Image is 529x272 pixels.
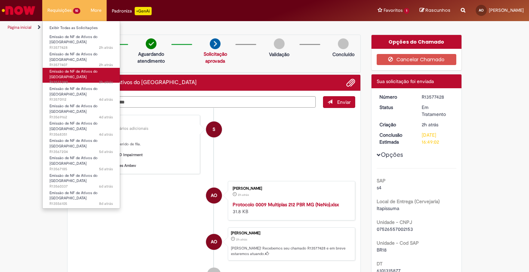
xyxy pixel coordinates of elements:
img: img-circle-grey.png [274,38,285,49]
span: 2h atrás [99,45,113,50]
time: 25/09/2025 17:45:03 [99,132,113,137]
span: Sua solicitação foi enviada [377,78,434,84]
span: 5d atrás [99,166,113,172]
time: 23/09/2025 16:41:20 [99,184,113,189]
a: Aberto R13577428 : Emissão de NF de Ativos do ASVD [43,33,120,48]
span: R13567204 [50,149,113,155]
small: Comentários adicionais [104,126,149,132]
img: arrow-next.png [210,38,221,49]
span: Emissão de NF de Ativos do [GEOGRAPHIC_DATA] [50,121,98,132]
p: Aguardando atendimento [134,51,168,64]
span: Emissão de NF de Ativos do [GEOGRAPHIC_DATA] [50,155,98,166]
p: Concluído [332,51,355,58]
span: 6d atrás [99,184,113,189]
b: Unidade - Cod SAP [377,240,419,246]
span: Rascunhos [425,7,450,13]
span: Emissão de NF de Ativos do [GEOGRAPHIC_DATA] [50,190,98,201]
time: 26/09/2025 08:40:36 [99,115,113,120]
ul: Requisições [42,21,120,209]
span: 2h atrás [236,237,247,242]
p: Olá, , Seu chamado foi transferido de fila. Fila Atual: Fila Anterior: [79,136,195,169]
span: Emissão de NF de Ativos do [GEOGRAPHIC_DATA] [50,34,98,45]
span: Emissão de NF de Ativos do [GEOGRAPHIC_DATA] [50,103,98,114]
a: Rascunhos [420,7,450,14]
span: 4d atrás [99,97,113,102]
a: Aberto R13567204 : Emissão de NF de Ativos do ASVD [43,137,120,152]
time: 29/09/2025 14:48:59 [422,121,438,128]
time: 22/09/2025 16:02:06 [99,201,113,206]
b: SAP [377,178,386,184]
span: 2h atrás [422,121,438,128]
a: Aberto R13568351 : Emissão de NF de Ativos do ASVD [43,120,120,135]
span: AO [211,187,217,204]
b: Local de Entrega (Cervejaria) [377,198,440,205]
span: 5d atrás [99,149,113,154]
span: Requisições [47,7,72,14]
span: 10 [73,8,80,14]
span: R13560337 [50,184,113,189]
a: Aberto R13577390 : Emissão de NF de Ativos do ASVD [43,68,120,83]
span: 2h atrás [99,80,113,85]
button: Enviar [323,96,355,108]
time: 29/09/2025 14:48:16 [238,193,249,197]
div: Opções do Chamado [371,35,462,49]
a: Solicitação aprovada [204,51,227,64]
p: +GenAi [135,7,152,15]
img: ServiceNow [1,3,36,17]
span: 8d atrás [99,201,113,206]
span: Itapissuma [377,205,399,211]
span: R13556105 [50,201,113,207]
div: R13577428 [422,93,454,100]
span: Emissão de NF de Ativos do [GEOGRAPHIC_DATA] [50,138,98,149]
span: BR18 [377,247,387,253]
time: 29/09/2025 14:44:00 [99,80,113,85]
button: Cancelar Chamado [377,54,457,65]
dt: Conclusão Estimada [374,132,417,145]
a: Aberto R13577407 : Emissão de NF de Ativos do ASVD [43,51,120,65]
span: AO [479,8,484,12]
span: Enviar [337,99,351,105]
span: Emissão de NF de Ativos do [GEOGRAPHIC_DATA] [50,69,98,80]
div: Padroniza [112,7,152,15]
span: R13570112 [50,97,113,102]
a: Página inicial [8,25,32,30]
dt: Status [374,104,417,111]
div: 29/09/2025 14:48:59 [422,121,454,128]
span: R13577407 [50,62,113,68]
h2: Emissão de NF de Ativos do ASVD Histórico de tíquete [73,80,197,86]
span: 4d atrás [99,132,113,137]
a: Aberto R13569162 : Emissão de NF de Ativos do ASVD [43,102,120,117]
span: Emissão de NF de Ativos do [GEOGRAPHIC_DATA] [50,173,98,184]
span: 4d atrás [99,115,113,120]
span: AO [211,234,217,250]
a: Aberto R13570112 : Emissão de NF de Ativos do ASVD [43,85,120,100]
div: 31.8 KB [233,201,348,215]
time: 25/09/2025 15:05:52 [99,149,113,154]
span: Emissão de NF de Ativos do [GEOGRAPHIC_DATA] [50,52,98,62]
time: 25/09/2025 15:01:40 [99,166,113,172]
a: Aberto R13556105 : Emissão de NF de Ativos do ASVD [43,189,120,204]
time: 26/09/2025 11:27:45 [99,97,113,102]
p: Validação [269,51,289,58]
div: Em Tratamento [422,104,454,118]
button: Adicionar anexos [346,78,355,87]
b: Unidade - CNPJ [377,219,412,225]
a: Protocolo 0009 Multiplas 212 PBR MG (NeNo).xlsx [233,201,339,208]
dt: Criação [374,121,417,128]
div: Sistema [79,120,195,125]
div: Aleffe Oliveira [206,234,222,250]
dt: Número [374,93,417,100]
textarea: Digite sua mensagem aqui... [73,96,316,108]
span: 07526557002153 [377,226,413,232]
li: Aleffe Oliveira [73,227,355,261]
div: [DATE] 16:49:02 [422,132,454,145]
div: System [206,121,222,137]
div: [PERSON_NAME] [233,187,348,191]
span: R13567185 [50,166,113,172]
span: R13577390 [50,80,113,85]
span: R13569162 [50,115,113,120]
span: Emissão de NF de Ativos do [GEOGRAPHIC_DATA] [50,86,98,97]
span: Favoritos [384,7,403,14]
span: 2h atrás [99,62,113,67]
span: More [91,7,101,14]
